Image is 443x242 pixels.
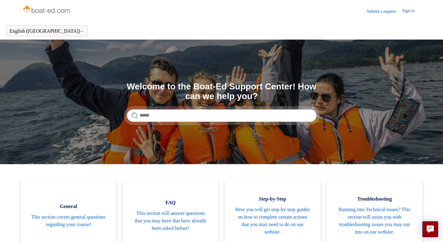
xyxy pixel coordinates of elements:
[22,4,72,16] img: Boat-Ed Help Center home page
[336,206,413,236] span: Running into Technical issues? This section will assist you with troubleshooting issues you may r...
[336,195,413,203] span: Troubleshooting
[367,8,402,15] a: Submit a request
[127,109,316,122] input: Search
[127,82,316,101] h1: Welcome to the Boat-Ed Support Center! How can we help you?
[402,7,421,15] a: Sign in
[10,28,84,34] button: English ([GEOGRAPHIC_DATA])
[234,206,311,236] span: Here you will get step-by-step guides on how to complete certain actions that you may need to do ...
[30,213,107,228] span: This section covers general questions regarding your course!
[30,203,107,210] span: General
[132,210,209,232] span: This section will answer questions that you may have that have already been asked before!
[422,221,438,237] button: Live chat
[132,199,209,206] span: FAQ
[234,195,311,203] span: Step-by-Step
